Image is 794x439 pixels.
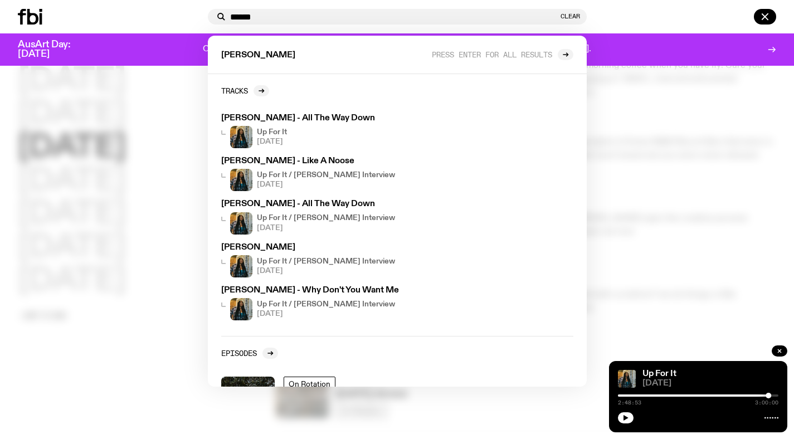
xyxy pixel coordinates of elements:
a: Press enter for all results [432,49,573,60]
img: Ify - a Brown Skin girl with black braided twists, looking up to the side with her tongue stickin... [230,255,252,277]
a: Tracks [221,85,269,96]
h2: Tracks [221,86,248,95]
a: On RotationLunch with [PERSON_NAME][DATE] [217,372,578,435]
h4: Up For It / [PERSON_NAME] Interview [257,301,395,308]
h3: [PERSON_NAME] - Like A Noose [221,157,426,165]
h3: AusArt Day: [DATE] [18,40,89,59]
h3: [PERSON_NAME] - All The Way Down [221,200,426,208]
a: [PERSON_NAME] - All The Way DownIfy - a Brown Skin girl with black braided twists, looking up to ... [217,196,431,238]
span: [DATE] [257,310,395,318]
a: [PERSON_NAME] - Like A NooseIfy - a Brown Skin girl with black braided twists, looking up to the ... [217,153,431,196]
span: 3:00:00 [755,400,778,406]
img: Ify - a Brown Skin girl with black braided twists, looking up to the side with her tongue stickin... [230,212,252,235]
img: Ify - a Brown Skin girl with black braided twists, looking up to the side with her tongue stickin... [230,298,252,320]
a: Episodes [221,348,278,359]
h3: [PERSON_NAME] - Why Don't You Want Me [221,286,426,295]
a: Up For It [642,369,676,378]
h3: [PERSON_NAME] - All The Way Down [221,114,426,123]
span: [DATE] [257,267,395,275]
h4: Up For It [257,129,287,136]
h2: Episodes [221,349,257,357]
span: [DATE] [257,181,395,188]
span: Press enter for all results [432,50,552,58]
img: Ify - a Brown Skin girl with black braided twists, looking up to the side with her tongue stickin... [618,370,636,388]
h4: Up For It / [PERSON_NAME] Interview [257,214,395,222]
h3: [PERSON_NAME] [221,243,426,252]
img: Ify - a Brown Skin girl with black braided twists, looking up to the side with her tongue stickin... [230,169,252,191]
span: [DATE] [257,138,287,145]
h4: Up For It / [PERSON_NAME] Interview [257,172,395,179]
a: [PERSON_NAME]Ify - a Brown Skin girl with black braided twists, looking up to the side with her t... [217,239,431,282]
span: 2:48:53 [618,400,641,406]
a: [PERSON_NAME] - Why Don't You Want MeIfy - a Brown Skin girl with black braided twists, looking u... [217,282,431,325]
a: [PERSON_NAME] - All The Way DownIfy - a Brown Skin girl with black braided twists, looking up to ... [217,110,431,153]
p: One day. One community. One frequency worth fighting for. Donate to support [DOMAIN_NAME]. [203,45,591,55]
img: Ify - a Brown Skin girl with black braided twists, looking up to the side with her tongue stickin... [230,126,252,148]
span: [DATE] [642,379,778,388]
span: [PERSON_NAME] [221,51,295,60]
button: Clear [561,13,580,19]
span: [DATE] [257,225,395,232]
h4: Up For It / [PERSON_NAME] Interview [257,258,395,265]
